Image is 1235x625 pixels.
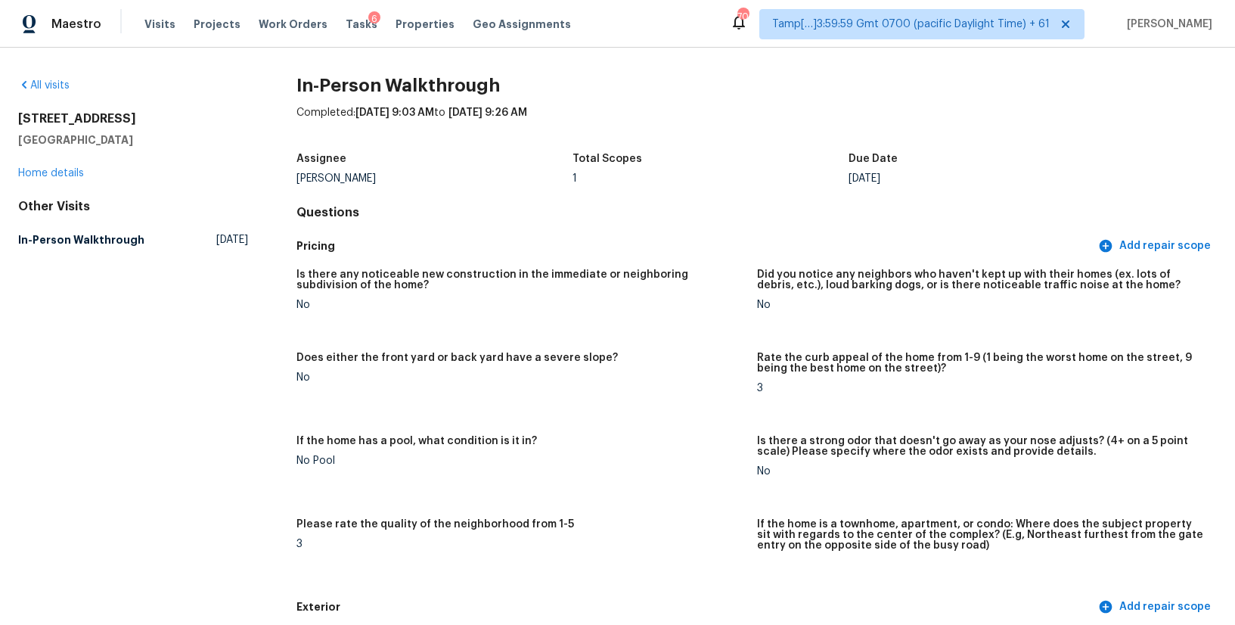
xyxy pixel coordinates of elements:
span: Geo Assignments [473,17,571,32]
div: 3 [296,539,744,549]
span: Projects [194,17,240,32]
button: Add repair scope [1095,593,1217,621]
div: 1 [573,173,849,184]
h5: Does either the front yard or back yard have a severe slope? [296,353,618,363]
div: [DATE] [849,173,1125,184]
span: Maestro [51,17,101,32]
span: Work Orders [259,17,327,32]
button: Add repair scope [1095,232,1217,260]
h2: [STREET_ADDRESS] [18,111,248,126]
div: Completed: to [296,105,1217,145]
h5: In-Person Walkthrough [18,232,144,247]
div: No Pool [296,456,744,466]
a: All visits [18,80,70,91]
h4: Questions [296,205,1217,220]
h5: If the home has a pool, what condition is it in? [296,436,537,446]
h5: If the home is a townhome, apartment, or condo: Where does the subject property sit with regards ... [757,519,1205,551]
div: No [296,300,744,310]
h5: Total Scopes [573,154,642,164]
h5: Exterior [296,599,1095,615]
span: Visits [144,17,175,32]
a: In-Person Walkthrough[DATE] [18,226,248,253]
div: No [757,300,1205,310]
span: [DATE] 9:26 AM [448,107,527,118]
h5: Please rate the quality of the neighborhood from 1-5 [296,519,574,530]
div: [PERSON_NAME] [296,173,573,184]
h5: Assignee [296,154,346,164]
span: Properties [396,17,455,32]
span: [PERSON_NAME] [1121,17,1212,32]
h2: In-Person Walkthrough [296,78,1217,93]
div: No [296,372,744,383]
h5: Due Date [849,154,898,164]
h5: Is there any noticeable new construction in the immediate or neighboring subdivision of the home? [296,269,744,291]
div: Other Visits [18,199,248,214]
div: 6 [368,11,380,26]
h5: Did you notice any neighbors who haven't kept up with their homes (ex. lots of debris, etc.), lou... [757,269,1205,291]
span: Tamp[…]3:59:59 Gmt 0700 (pacific Daylight Time) + 61 [772,17,1050,32]
h5: Is there a strong odor that doesn't go away as your nose adjusts? (4+ on a 5 point scale) Please ... [757,436,1205,457]
h5: Pricing [296,238,1095,254]
div: 3 [757,383,1205,393]
span: [DATE] [216,232,248,247]
div: 700 [737,9,748,24]
div: No [757,466,1205,477]
h5: [GEOGRAPHIC_DATA] [18,132,248,148]
span: [DATE] 9:03 AM [355,107,434,118]
span: Add repair scope [1101,598,1211,617]
a: Home details [18,168,84,179]
h5: Rate the curb appeal of the home from 1-9 (1 being the worst home on the street, 9 being the best... [757,353,1205,374]
span: Add repair scope [1101,237,1211,256]
span: Tasks [346,19,377,30]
